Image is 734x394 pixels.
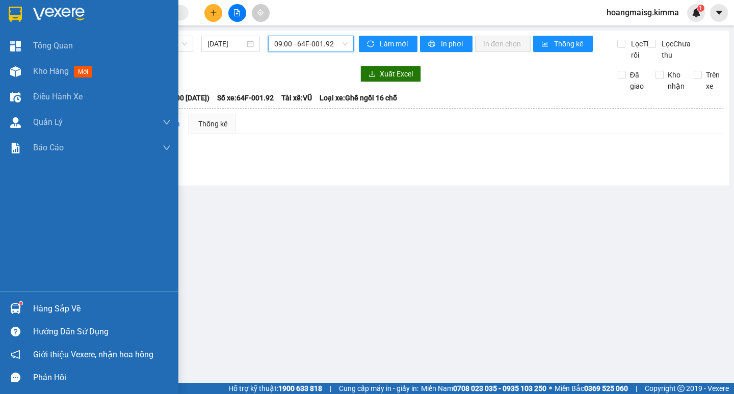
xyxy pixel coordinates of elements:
[207,38,245,49] input: 14/09/2025
[33,370,171,385] div: Phản hồi
[33,324,171,339] div: Hướng dẫn sử dụng
[217,92,274,103] span: Số xe: 64F-001.92
[702,69,724,92] span: Trên xe
[692,8,701,17] img: icon-new-feature
[360,66,421,82] button: downloadXuất Excel
[228,383,322,394] span: Hỗ trợ kỹ thuật:
[198,118,227,129] div: Thống kê
[11,350,20,359] span: notification
[636,383,637,394] span: |
[626,69,648,92] span: Đã giao
[697,5,704,12] sup: 1
[541,40,550,48] span: bar-chart
[380,38,409,49] span: Làm mới
[10,92,21,102] img: warehouse-icon
[257,9,264,16] span: aim
[9,7,22,22] img: logo-vxr
[598,6,687,19] span: hoangmaisg.kimma
[33,301,171,317] div: Hàng sắp về
[278,384,322,392] strong: 1900 633 818
[33,116,63,128] span: Quản Lý
[421,383,546,394] span: Miền Nam
[715,8,724,17] span: caret-down
[19,302,22,305] sup: 1
[11,327,20,336] span: question-circle
[658,38,693,61] span: Lọc Chưa thu
[475,36,531,52] button: In đơn chọn
[228,4,246,22] button: file-add
[420,36,473,52] button: printerIn phơi
[555,383,628,394] span: Miền Bắc
[33,348,153,361] span: Giới thiệu Vexere, nhận hoa hồng
[33,39,73,52] span: Tổng Quan
[233,9,241,16] span: file-add
[710,4,728,22] button: caret-down
[10,117,21,128] img: warehouse-icon
[204,4,222,22] button: plus
[554,38,585,49] span: Thống kê
[549,386,552,390] span: ⚪️
[664,69,689,92] span: Kho nhận
[359,36,417,52] button: syncLàm mới
[210,9,217,16] span: plus
[10,143,21,153] img: solution-icon
[252,4,270,22] button: aim
[281,92,312,103] span: Tài xế: VŨ
[163,144,171,152] span: down
[10,41,21,51] img: dashboard-icon
[11,373,20,382] span: message
[10,66,21,77] img: warehouse-icon
[33,66,69,76] span: Kho hàng
[699,5,702,12] span: 1
[428,40,437,48] span: printer
[367,40,376,48] span: sync
[10,303,21,314] img: warehouse-icon
[33,90,83,103] span: Điều hành xe
[533,36,593,52] button: bar-chartThống kê
[163,118,171,126] span: down
[33,141,64,154] span: Báo cáo
[627,38,657,61] span: Lọc Thu rồi
[330,383,331,394] span: |
[274,36,348,51] span: 09:00 - 64F-001.92
[584,384,628,392] strong: 0369 525 060
[320,92,397,103] span: Loại xe: Ghế ngồi 16 chỗ
[339,383,418,394] span: Cung cấp máy in - giấy in:
[677,385,685,392] span: copyright
[441,38,464,49] span: In phơi
[74,66,92,77] span: mới
[453,384,546,392] strong: 0708 023 035 - 0935 103 250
